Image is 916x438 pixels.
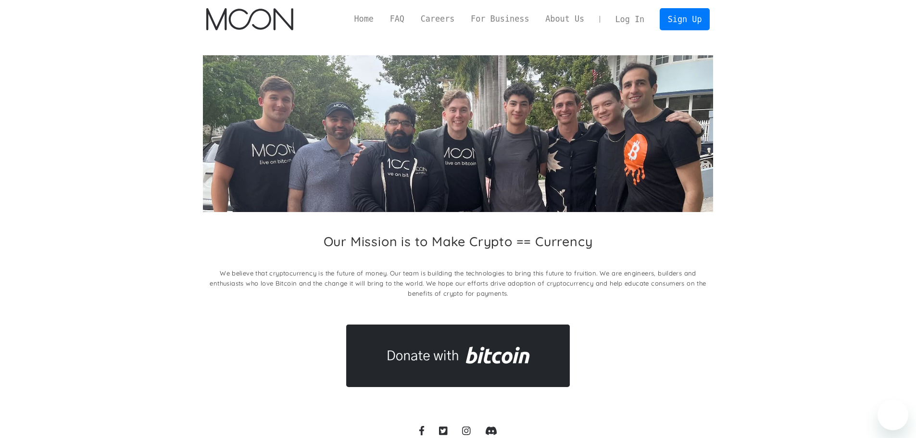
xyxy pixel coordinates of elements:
[203,268,713,299] p: We believe that cryptocurrency is the future of money. Our team is building the technologies to b...
[346,13,382,25] a: Home
[206,8,293,30] img: Moon Logo
[660,8,710,30] a: Sign Up
[878,400,908,430] iframe: Botón para iniciar la ventana de mensajería
[463,13,537,25] a: For Business
[324,234,593,249] h2: Our Mission is to Make Crypto == Currency
[206,8,293,30] a: home
[607,9,652,30] a: Log In
[382,13,413,25] a: FAQ
[413,13,463,25] a: Careers
[537,13,592,25] a: About Us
